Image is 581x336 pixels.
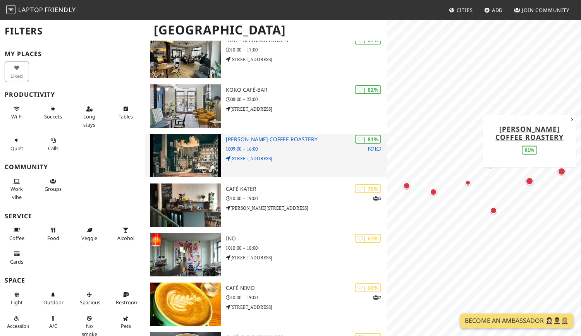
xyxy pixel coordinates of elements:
p: 08:00 – 23:00 [226,96,387,103]
h2: Filters [5,19,141,43]
h3: koko café-bar [226,87,387,93]
img: Café NiMo [150,283,221,326]
span: Join Community [522,7,569,14]
h3: Community [5,163,141,171]
span: Accessible [7,322,30,329]
a: Add [481,3,506,17]
p: [STREET_ADDRESS] [226,56,387,63]
img: koko café-bar [150,84,221,128]
h3: Productivity [5,91,141,98]
a: [PERSON_NAME] Coffee Roastery [495,124,564,141]
img: Franz Morish Coffee Roastery [150,134,221,177]
span: Alcohol [117,235,134,242]
img: LaptopFriendly [6,5,15,14]
p: 09:00 – 16:00 [226,145,387,153]
p: 2 [373,294,381,301]
span: Air conditioned [49,322,57,329]
a: Franz Morish Coffee Roastery | 81% 11 [PERSON_NAME] Coffee Roastery 09:00 – 16:00 [STREET_ADDRESS] [145,134,387,177]
button: Calls [41,134,65,154]
button: Work vibe [5,175,29,203]
span: People working [10,185,23,200]
a: Café NiMo | 60% 2 Café NiMo 10:00 – 19:00 [STREET_ADDRESS] [145,283,387,326]
span: Group tables [45,185,62,192]
h3: [PERSON_NAME] Coffee Roastery [226,136,387,143]
span: Outdoor area [43,299,64,306]
button: Accessible [5,312,29,333]
button: Tables [113,103,138,123]
span: Cities [457,7,473,14]
a: Join Community [511,3,572,17]
p: 10:00 – 18:00 [226,244,387,252]
div: Map marker [399,178,414,194]
div: Map marker [483,156,498,172]
span: Natural light [11,299,23,306]
h3: Space [5,277,141,284]
button: Pets [113,312,138,333]
span: Laptop [18,5,43,14]
a: INO | 63% INO 10:00 – 18:00 [STREET_ADDRESS] [145,233,387,276]
button: Cards [5,247,29,268]
div: | 76% [355,184,381,193]
button: Outdoor [41,288,65,309]
a: koko café-bar | 82% koko café-bar 08:00 – 23:00 [STREET_ADDRESS] [145,84,387,128]
img: Café Kater [150,183,221,227]
button: Food [41,224,65,244]
span: Food [47,235,59,242]
img: STAY - bleibdochnoch [150,35,221,78]
button: Veggie [77,224,102,244]
a: Cities [446,3,476,17]
button: Spacious [77,288,102,309]
button: Long stays [77,103,102,131]
h3: INO [226,235,387,242]
a: Café Kater | 76% 3 Café Kater 10:00 – 19:00 [PERSON_NAME][STREET_ADDRESS] [145,183,387,227]
span: Friendly [45,5,76,14]
span: Restroom [116,299,139,306]
p: [STREET_ADDRESS] [226,105,387,113]
span: Video/audio calls [48,145,58,152]
span: Credit cards [10,258,23,265]
h3: Café Kater [226,186,387,192]
div: | 82% [355,85,381,94]
span: Spacious [80,299,100,306]
h3: Café NiMo [226,285,387,291]
p: 10:00 – 19:00 [226,294,387,301]
p: [PERSON_NAME][STREET_ADDRESS] [226,204,387,212]
h3: Service [5,213,141,220]
button: Quiet [5,134,29,154]
div: Map marker [486,203,501,218]
span: Quiet [10,145,23,152]
div: Map marker [554,164,569,179]
button: Wi-Fi [5,103,29,123]
p: 10:00 – 19:00 [226,195,387,202]
img: INO [150,233,221,276]
span: Stable Wi-Fi [11,113,22,120]
button: Groups [41,175,65,195]
button: A/C [41,312,65,333]
span: Coffee [9,235,24,242]
div: Map marker [460,175,476,190]
h1: [GEOGRAPHIC_DATA] [148,19,386,41]
button: Sockets [41,103,65,123]
div: Map marker [426,184,441,200]
div: | 63% [355,234,381,243]
span: Veggie [81,235,97,242]
p: [STREET_ADDRESS] [226,254,387,261]
p: 10:00 – 17:00 [226,46,387,53]
span: Power sockets [44,113,62,120]
h3: My Places [5,50,141,58]
p: [STREET_ADDRESS] [226,155,387,162]
span: Add [492,7,503,14]
button: Restroom [113,288,138,309]
span: Long stays [83,113,95,128]
button: Coffee [5,224,29,244]
p: 1 1 [367,145,381,153]
button: Light [5,288,29,309]
p: [STREET_ADDRESS] [226,303,387,311]
div: | 81% [355,135,381,144]
a: STAY - bleibdochnoch | 87% STAY - bleibdochnoch 10:00 – 17:00 [STREET_ADDRESS] [145,35,387,78]
span: Pet friendly [121,322,131,329]
button: Alcohol [113,224,138,244]
a: LaptopFriendly LaptopFriendly [6,3,76,17]
p: 3 [373,195,381,202]
span: Work-friendly tables [119,113,133,120]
